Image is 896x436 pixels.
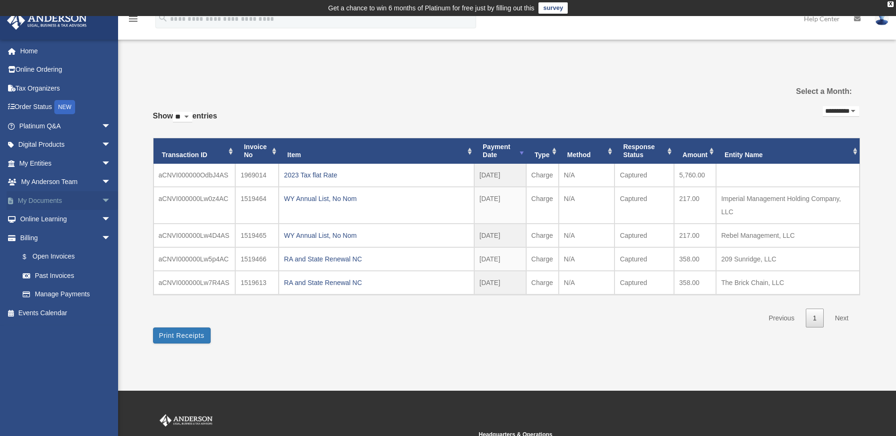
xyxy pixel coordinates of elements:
td: Rebel Management, LLC [716,224,860,247]
span: arrow_drop_down [102,228,120,248]
td: [DATE] [474,271,526,294]
td: Charge [526,271,559,294]
td: The Brick Chain, LLC [716,271,860,294]
a: Past Invoices [13,266,120,285]
td: 209 Sunridge, LLC [716,247,860,271]
td: N/A [559,164,615,187]
div: NEW [54,100,75,114]
div: WY Annual List, No Nom [284,192,469,205]
td: Imperial Management Holding Company, LLC [716,187,860,224]
div: RA and State Renewal NC [284,276,469,289]
a: survey [538,2,568,14]
a: Online Ordering [7,60,125,79]
td: 1519465 [235,224,279,247]
td: 358.00 [674,247,716,271]
th: Type: activate to sort column ascending [526,138,559,164]
td: 217.00 [674,187,716,224]
span: arrow_drop_down [102,191,120,210]
td: [DATE] [474,187,526,224]
a: 1 [806,309,824,328]
a: menu [128,17,139,25]
a: Events Calendar [7,303,125,322]
td: N/A [559,271,615,294]
img: Anderson Advisors Platinum Portal [158,414,214,427]
td: 217.00 [674,224,716,247]
th: Invoice No: activate to sort column ascending [235,138,279,164]
td: Captured [614,187,674,224]
a: My Documentsarrow_drop_down [7,191,125,210]
img: Anderson Advisors Platinum Portal [4,11,90,30]
th: Item: activate to sort column ascending [279,138,474,164]
td: 1519466 [235,247,279,271]
td: N/A [559,187,615,224]
td: N/A [559,224,615,247]
td: N/A [559,247,615,271]
td: 1519464 [235,187,279,224]
th: Entity Name: activate to sort column ascending [716,138,860,164]
a: Tax Organizers [7,79,125,98]
div: WY Annual List, No Nom [284,229,469,242]
td: 1969014 [235,164,279,187]
td: 5,760.00 [674,164,716,187]
a: Home [7,42,125,60]
td: 1519613 [235,271,279,294]
td: aCNVI000000Lw0z4AC [154,187,236,224]
span: arrow_drop_down [102,210,120,229]
td: Captured [614,247,674,271]
a: Manage Payments [13,285,125,304]
a: $Open Invoices [13,247,125,267]
a: Previous [761,309,801,328]
i: menu [128,13,139,25]
a: Next [828,309,856,328]
i: search [158,13,168,23]
th: Amount: activate to sort column ascending [674,138,716,164]
div: 2023 Tax flat Rate [284,168,469,182]
td: Captured [614,271,674,294]
a: Billingarrow_drop_down [7,228,125,247]
th: Method: activate to sort column ascending [559,138,615,164]
a: My Anderson Teamarrow_drop_down [7,173,125,192]
td: [DATE] [474,164,526,187]
td: aCNVI000000Lw7R4AS [154,271,236,294]
td: Charge [526,247,559,271]
a: Order StatusNEW [7,98,125,117]
label: Select a Month: [748,85,852,98]
td: Charge [526,187,559,224]
td: aCNVI000000Lw4D4AS [154,224,236,247]
a: Digital Productsarrow_drop_down [7,135,125,154]
a: Online Learningarrow_drop_down [7,210,125,229]
span: arrow_drop_down [102,117,120,136]
span: arrow_drop_down [102,154,120,173]
span: $ [28,251,33,263]
select: Showentries [173,112,192,123]
th: Response Status: activate to sort column ascending [614,138,674,164]
td: aCNVI000000Lw5p4AC [154,247,236,271]
td: Captured [614,164,674,187]
td: Charge [526,164,559,187]
div: Get a chance to win 6 months of Platinum for free just by filling out this [328,2,535,14]
td: aCNVI000000OdbJ4AS [154,164,236,187]
td: 358.00 [674,271,716,294]
td: [DATE] [474,247,526,271]
label: Show entries [153,109,217,132]
th: Transaction ID: activate to sort column ascending [154,138,236,164]
td: Captured [614,224,674,247]
div: RA and State Renewal NC [284,252,469,266]
div: close [887,1,894,7]
button: Print Receipts [153,327,211,344]
a: My Entitiesarrow_drop_down [7,154,125,173]
th: Payment Date: activate to sort column ascending [474,138,526,164]
a: Platinum Q&Aarrow_drop_down [7,117,125,135]
img: User Pic [875,12,889,25]
td: Charge [526,224,559,247]
span: arrow_drop_down [102,135,120,155]
span: arrow_drop_down [102,173,120,192]
td: [DATE] [474,224,526,247]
